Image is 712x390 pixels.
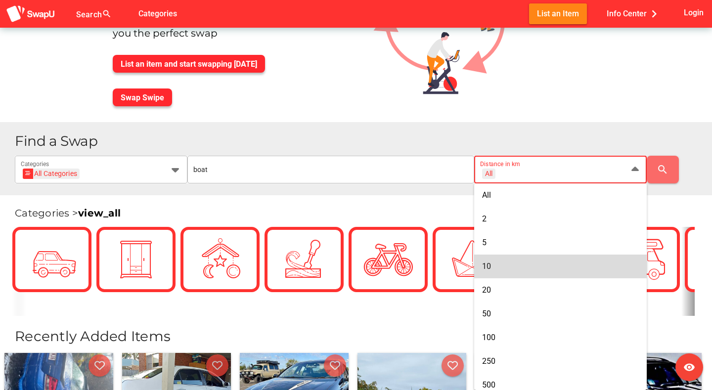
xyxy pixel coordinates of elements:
img: aSD8y5uGLpzPJLYTcYcjNu3laj1c05W5KWf0Ds+Za8uybjssssuu+yyyy677LKX2n+PWMSDJ9a87AAAAABJRU5ErkJggg== [6,5,55,23]
span: Swap Swipe [121,93,164,102]
span: Login [684,6,704,19]
span: Recently Added Items [15,328,171,345]
button: Swap Swipe [113,88,172,106]
i: false [124,8,135,20]
button: Info Center [599,3,669,24]
div: All [485,169,492,178]
span: 250 [482,356,495,366]
span: 2 [482,214,487,223]
span: 10 [482,261,491,271]
i: chevron_right [647,6,662,21]
a: Categories [131,8,185,18]
span: 5 [482,238,487,247]
span: List an item and start swapping [DATE] [121,59,257,69]
span: 50 [482,309,491,318]
input: I am looking for ... [193,156,469,183]
span: Info Center [607,5,662,22]
span: 500 [482,380,495,390]
span: All [482,190,491,200]
span: Categories > [15,207,121,219]
span: 100 [482,333,495,342]
a: view_all [78,207,121,219]
button: Categories [131,3,185,24]
span: Categories [138,5,177,22]
i: visibility [683,361,695,373]
span: List an Item [537,7,579,20]
button: Login [682,3,706,22]
div: All Categories [26,169,77,179]
h1: Find a Swap [15,134,704,148]
button: List an Item [529,3,587,24]
i: search [657,164,668,175]
button: List an item and start swapping [DATE] [113,55,265,73]
span: 20 [482,285,491,295]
